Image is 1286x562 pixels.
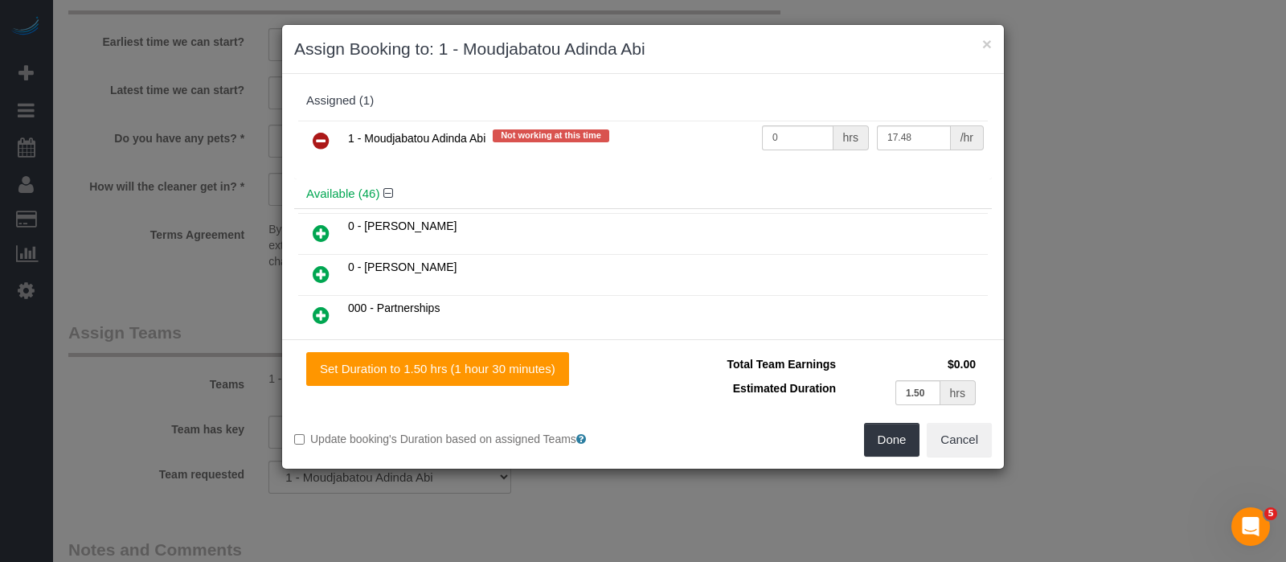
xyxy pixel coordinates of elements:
span: 000 - Partnerships [348,302,440,314]
div: Assigned (1) [306,94,980,108]
button: Set Duration to 1.50 hrs (1 hour 30 minutes) [306,352,569,386]
button: Done [864,423,920,457]
button: Cancel [927,423,992,457]
span: 5 [1264,507,1277,520]
button: × [982,35,992,52]
span: 1 - Moudjabatou Adinda Abi [348,132,485,145]
span: 0 - [PERSON_NAME] [348,260,457,273]
div: /hr [951,125,984,150]
label: Update booking's Duration based on assigned Teams [294,431,631,447]
div: hrs [940,380,976,405]
input: Update booking's Duration based on assigned Teams [294,434,305,445]
div: hrs [833,125,869,150]
td: $0.00 [840,352,980,376]
td: Total Team Earnings [655,352,840,376]
h3: Assign Booking to: 1 - Moudjabatou Adinda Abi [294,37,992,61]
h4: Available (46) [306,187,980,201]
span: Estimated Duration [733,382,836,395]
span: Not working at this time [493,129,609,142]
span: 0 - [PERSON_NAME] [348,219,457,232]
iframe: Intercom live chat [1231,507,1270,546]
